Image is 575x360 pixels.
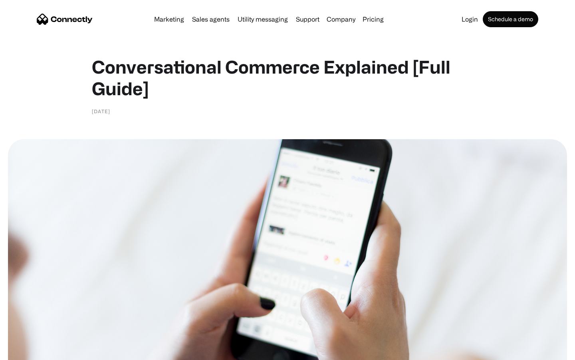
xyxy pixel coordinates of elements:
a: Login [458,16,481,22]
a: Marketing [151,16,187,22]
div: [DATE] [92,107,110,115]
a: Schedule a demo [483,11,538,27]
div: Company [327,14,355,25]
aside: Language selected: English [8,346,48,357]
ul: Language list [16,346,48,357]
a: Sales agents [189,16,233,22]
h1: Conversational Commerce Explained [Full Guide] [92,56,483,99]
a: Support [293,16,323,22]
a: home [37,13,93,25]
a: Pricing [359,16,387,22]
div: Company [324,14,358,25]
a: Utility messaging [234,16,291,22]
